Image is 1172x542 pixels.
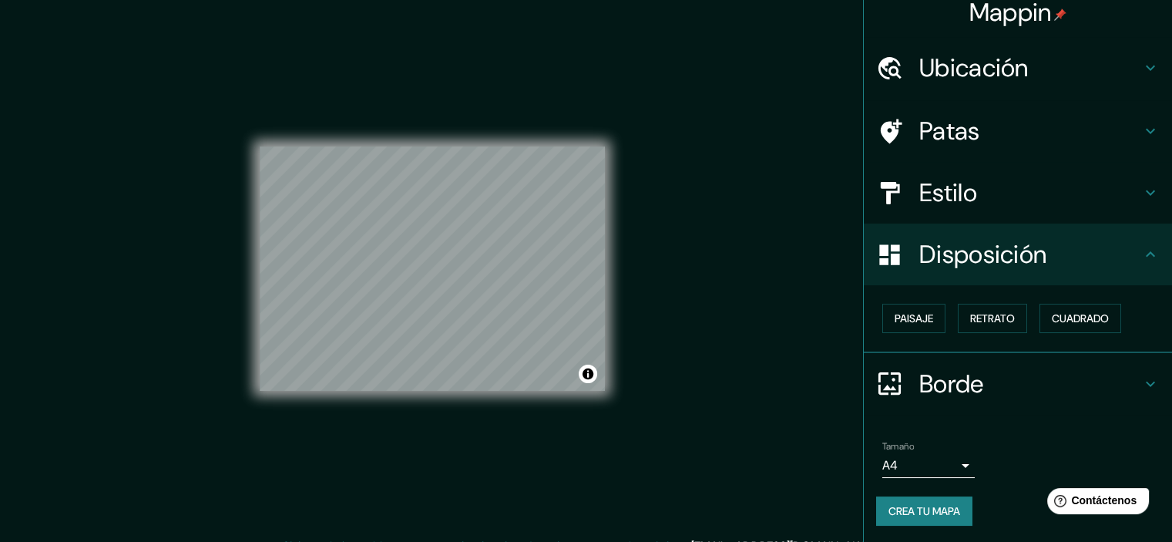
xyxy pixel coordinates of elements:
div: A4 [882,453,975,478]
font: Estilo [919,177,977,209]
font: A4 [882,457,898,473]
font: Paisaje [895,311,933,325]
font: Tamaño [882,440,914,453]
button: Cuadrado [1039,304,1121,333]
font: Disposición [919,238,1046,271]
img: pin-icon.png [1054,8,1066,21]
font: Borde [919,368,984,400]
div: Disposición [864,224,1172,285]
canvas: Mapa [260,146,605,391]
font: Patas [919,115,980,147]
div: Borde [864,353,1172,415]
button: Paisaje [882,304,945,333]
font: Crea tu mapa [888,504,960,518]
font: Ubicación [919,52,1029,84]
div: Estilo [864,162,1172,224]
font: Cuadrado [1052,311,1109,325]
div: Patas [864,100,1172,162]
button: Retrato [958,304,1027,333]
div: Ubicación [864,37,1172,99]
font: Retrato [970,311,1015,325]
iframe: Lanzador de widgets de ayuda [1035,482,1155,525]
button: Activar o desactivar atribución [579,365,597,383]
button: Crea tu mapa [876,497,972,526]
